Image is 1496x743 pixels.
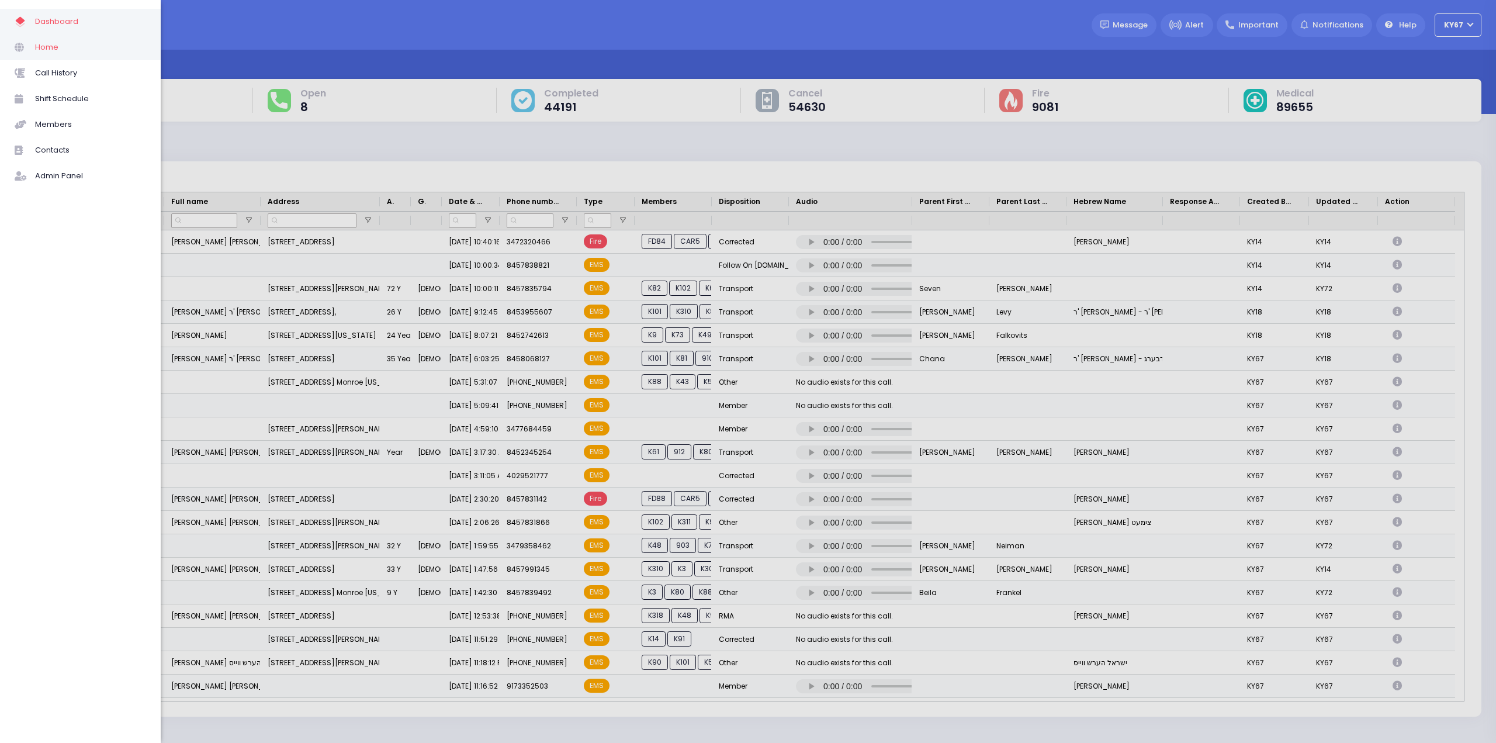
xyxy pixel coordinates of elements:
span: Shift Schedule [35,91,146,106]
span: Admin Panel [35,168,146,184]
span: Home [35,40,146,55]
span: Call History [35,65,146,81]
span: Dashboard [35,14,146,29]
span: Members [35,117,146,132]
span: Contacts [35,143,146,158]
